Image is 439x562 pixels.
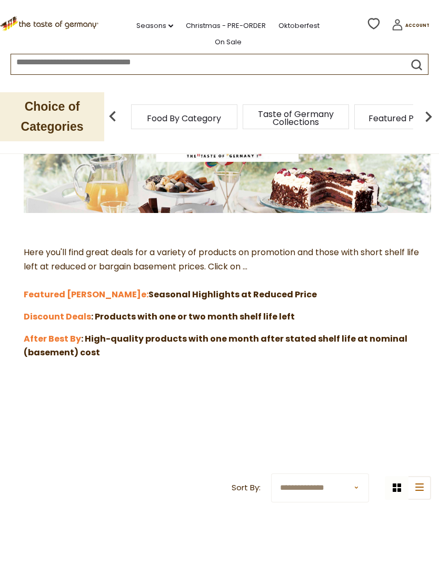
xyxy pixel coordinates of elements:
a: Featured [PERSON_NAME] [24,288,141,301]
strong: Seasonal Highlights at Reduced Price [141,288,317,301]
a: Account [392,19,430,34]
img: previous arrow [102,106,123,127]
span: Here you'll find great deals for a variety of products on promotion and those with short shelf li... [24,246,419,301]
a: Oktoberfest [278,20,320,32]
img: next arrow [418,106,439,127]
a: Seasons [136,20,173,32]
label: Sort By: [232,481,261,495]
a: e: [141,288,148,301]
a: Christmas - PRE-ORDER [186,20,266,32]
span: Account [405,23,430,28]
a: Taste of Germany Collections [254,110,338,126]
a: Discount Deals [24,311,91,323]
strong: : Products with one or two month shelf life left [91,311,295,323]
img: the-taste-of-germany-barcode-3.jpg [24,111,431,213]
a: Food By Category [147,114,221,122]
a: After Best By [24,333,81,345]
a: On Sale [215,36,242,48]
strong: : High-quality products with one month after stated shelf life at nominal (basement) cost [24,333,407,359]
